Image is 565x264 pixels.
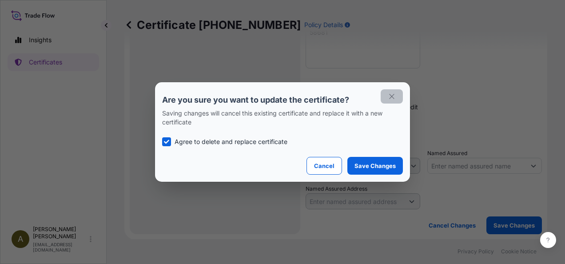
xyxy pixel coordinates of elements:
[354,161,396,170] p: Save Changes
[306,157,342,175] button: Cancel
[162,109,403,127] p: Saving changes will cancel this existing certificate and replace it with a new certificate
[175,137,287,146] p: Agree to delete and replace certificate
[162,95,403,105] p: Are you sure you want to update the certificate?
[314,161,334,170] p: Cancel
[347,157,403,175] button: Save Changes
